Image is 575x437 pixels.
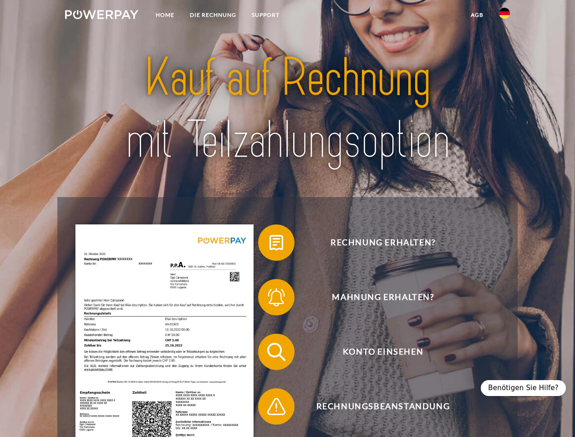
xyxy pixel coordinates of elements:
a: agb [463,7,491,23]
a: Home [148,7,182,23]
img: qb_search.svg [265,340,288,363]
a: SUPPORT [244,7,287,23]
img: logo-powerpay-white.svg [65,10,138,19]
img: title-powerpay_de.svg [87,44,488,174]
span: Rechnungsbeanstandung [271,388,494,425]
a: DIE RECHNUNG [182,7,244,23]
button: Rechnung erhalten? [258,224,495,261]
span: Rechnung erhalten? [271,224,494,261]
span: Konto einsehen [271,334,494,370]
button: Rechnungsbeanstandung [258,388,495,425]
img: de [499,8,510,19]
img: qb_bell.svg [265,286,288,309]
img: qb_bill.svg [265,231,288,254]
button: Mahnung erhalten? [258,279,495,315]
img: qb_warning.svg [265,395,288,418]
span: Mahnung erhalten? [271,279,494,315]
button: Konto einsehen [258,334,495,370]
div: Benötigen Sie Hilfe? [481,380,566,396]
